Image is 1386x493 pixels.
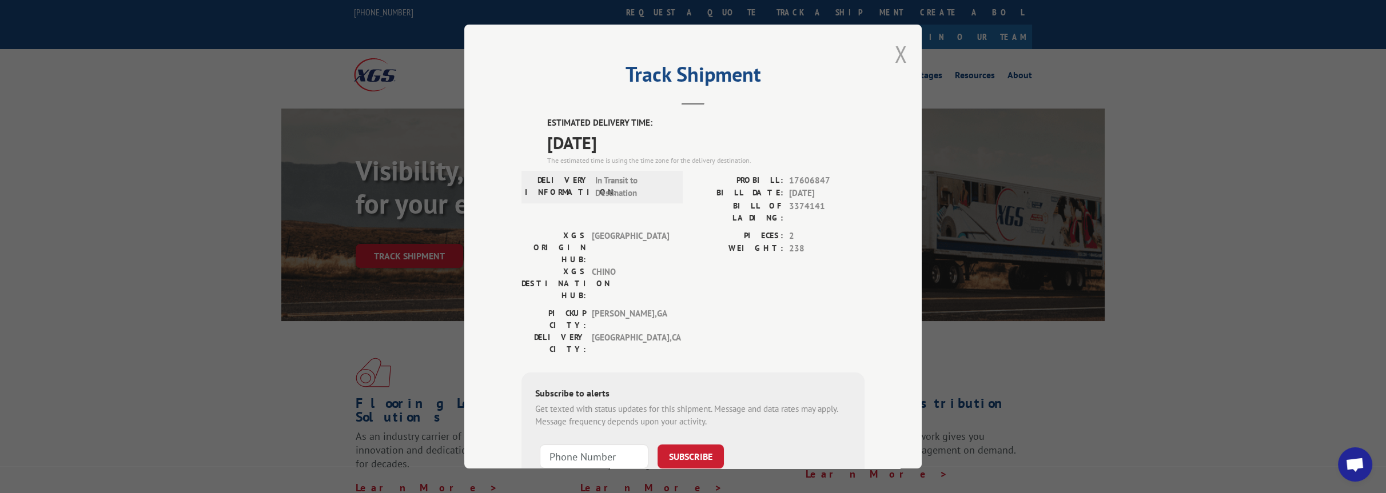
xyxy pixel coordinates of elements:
span: 17606847 [789,174,865,187]
label: ESTIMATED DELIVERY TIME: [547,117,865,130]
button: SUBSCRIBE [658,444,724,468]
span: CHINO [592,266,669,302]
span: [DATE] [789,187,865,200]
span: 2 [789,230,865,243]
label: DELIVERY INFORMATION: [525,174,590,200]
label: PIECES: [693,230,783,243]
span: [GEOGRAPHIC_DATA] [592,230,669,266]
button: Close modal [895,39,907,69]
div: Open chat [1338,447,1372,482]
span: [DATE] [547,130,865,155]
span: 3374141 [789,200,865,224]
h2: Track Shipment [521,66,865,88]
span: 238 [789,242,865,255]
label: BILL DATE: [693,187,783,200]
div: Get texted with status updates for this shipment. Message and data rates may apply. Message frequ... [535,403,851,428]
div: Subscribe to alerts [535,386,851,403]
label: XGS ORIGIN HUB: [521,230,586,266]
span: [PERSON_NAME] , GA [592,307,669,331]
label: DELIVERY CITY: [521,331,586,355]
label: XGS DESTINATION HUB: [521,266,586,302]
label: WEIGHT: [693,242,783,255]
span: In Transit to Destination [595,174,672,200]
label: BILL OF LADING: [693,200,783,224]
label: PICKUP CITY: [521,307,586,331]
div: The estimated time is using the time zone for the delivery destination. [547,155,865,166]
span: [GEOGRAPHIC_DATA] , CA [592,331,669,355]
label: PROBILL: [693,174,783,187]
input: Phone Number [540,444,648,468]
